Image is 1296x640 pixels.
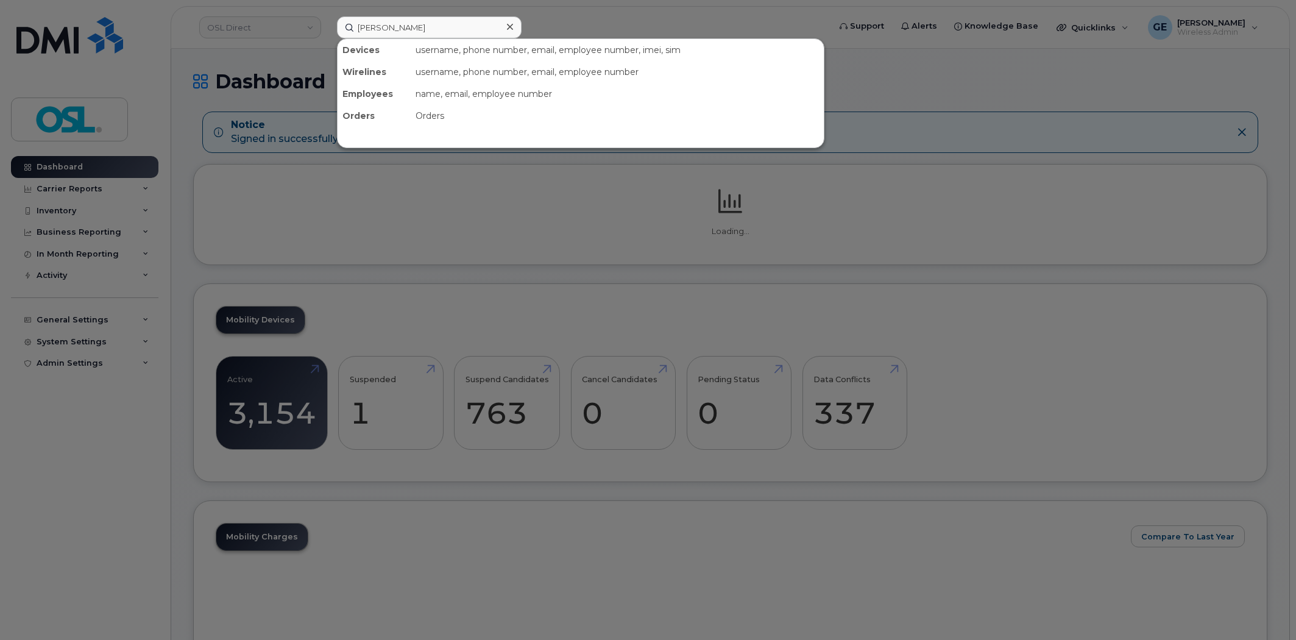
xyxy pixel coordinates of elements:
div: Orders [338,105,411,127]
div: Devices [338,39,411,61]
div: Orders [411,105,824,127]
div: username, phone number, email, employee number [411,61,824,83]
div: username, phone number, email, employee number, imei, sim [411,39,824,61]
div: Wirelines [338,61,411,83]
div: Employees [338,83,411,105]
div: name, email, employee number [411,83,824,105]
